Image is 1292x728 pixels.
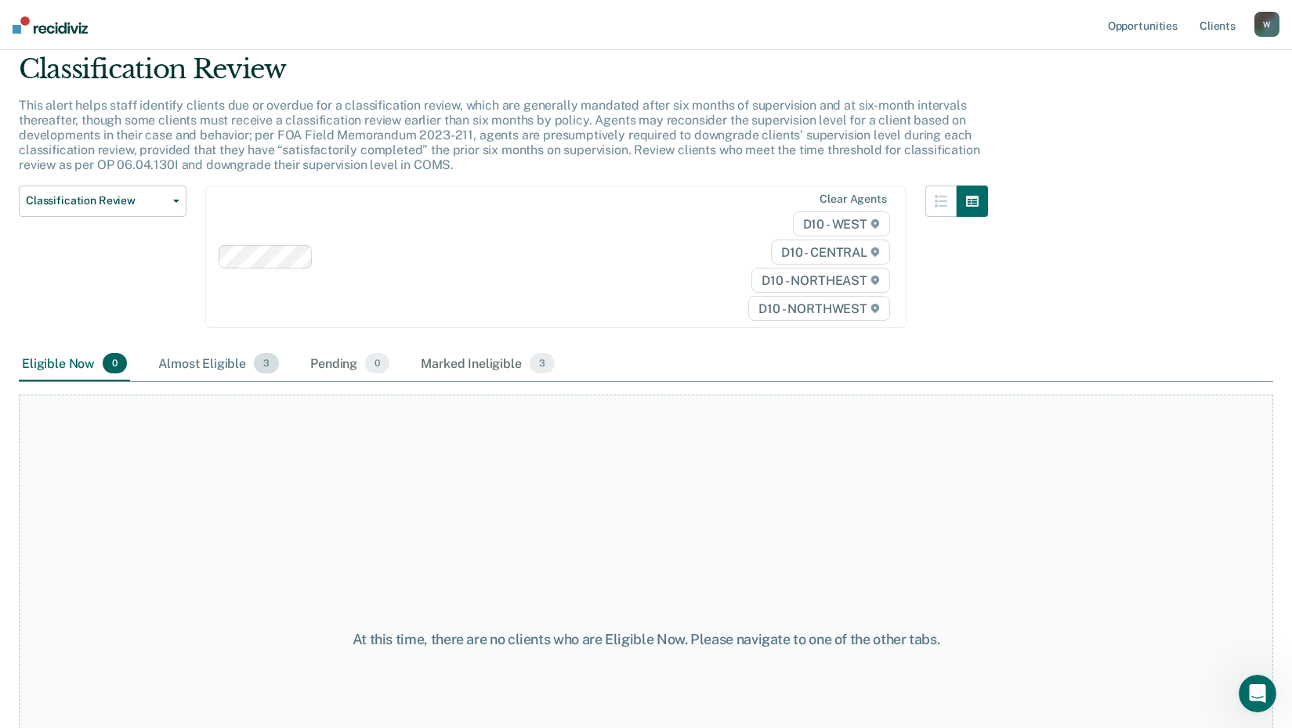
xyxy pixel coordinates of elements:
span: 3 [254,353,279,373]
div: Marked Ineligible3 [418,347,558,381]
span: D10 - CENTRAL [771,240,890,265]
span: 0 [103,353,127,373]
p: This alert helps staff identify clients due or overdue for a classification review, which are gen... [19,98,979,173]
div: At this time, there are no clients who are Eligible Now. Please navigate to one of the other tabs. [333,631,960,648]
div: Almost Eligible3 [155,347,282,381]
span: 0 [365,353,389,373]
span: Classification Review [26,194,167,207]
iframe: Intercom live chat [1239,675,1276,712]
div: Eligible Now0 [19,347,130,381]
span: D10 - NORTHWEST [748,296,889,321]
div: Classification Review [19,53,988,98]
span: D10 - WEST [793,211,890,236]
img: Recidiviz [13,16,88,34]
span: D10 - NORTHEAST [751,268,889,293]
button: Classification Review [19,186,186,217]
div: Clear agents [820,193,886,206]
div: Pending0 [307,347,393,381]
span: 3 [530,353,555,373]
button: W [1254,12,1279,37]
